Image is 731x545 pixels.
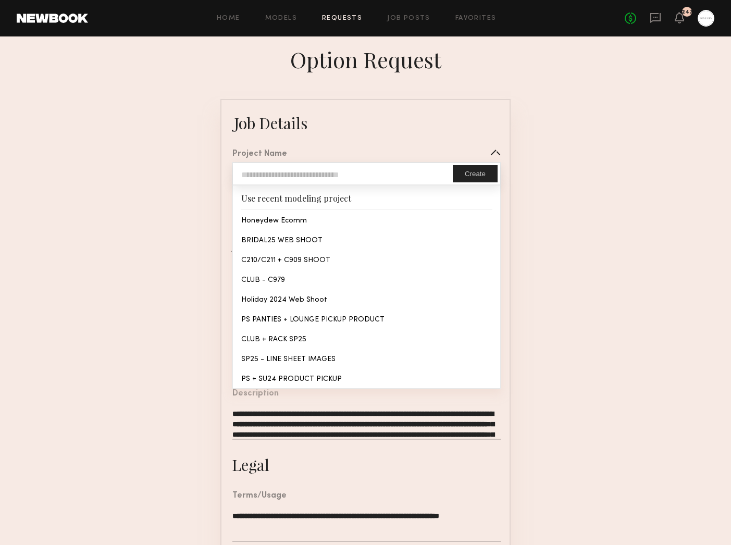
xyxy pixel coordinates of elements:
[233,309,500,329] div: PS PANTIES + LOUNGE PICKUP PRODUCT
[232,150,287,158] div: Project Name
[233,289,500,309] div: Holiday 2024 Web Shoot
[232,454,269,475] div: Legal
[233,349,500,368] div: SP25 - LINE SHEET IMAGES
[234,113,307,133] div: Job Details
[233,250,500,269] div: C210/C211 + C909 SHOOT
[233,230,500,250] div: BRIDAL25 WEB SHOOT
[322,15,362,22] a: Requests
[233,329,500,349] div: CLUB + RACK SP25
[455,15,497,22] a: Favorites
[233,368,500,388] div: PS + SU24 PRODUCT PICKUP
[290,45,441,74] div: Option Request
[453,165,498,182] button: Create
[232,492,287,500] div: Terms/Usage
[233,210,500,230] div: Honeydew Ecomm
[682,9,693,15] div: 247
[233,185,500,209] div: Use recent modeling project
[232,390,279,398] div: Description
[217,15,240,22] a: Home
[387,15,430,22] a: Job Posts
[233,269,500,289] div: CLUB - C979
[265,15,297,22] a: Models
